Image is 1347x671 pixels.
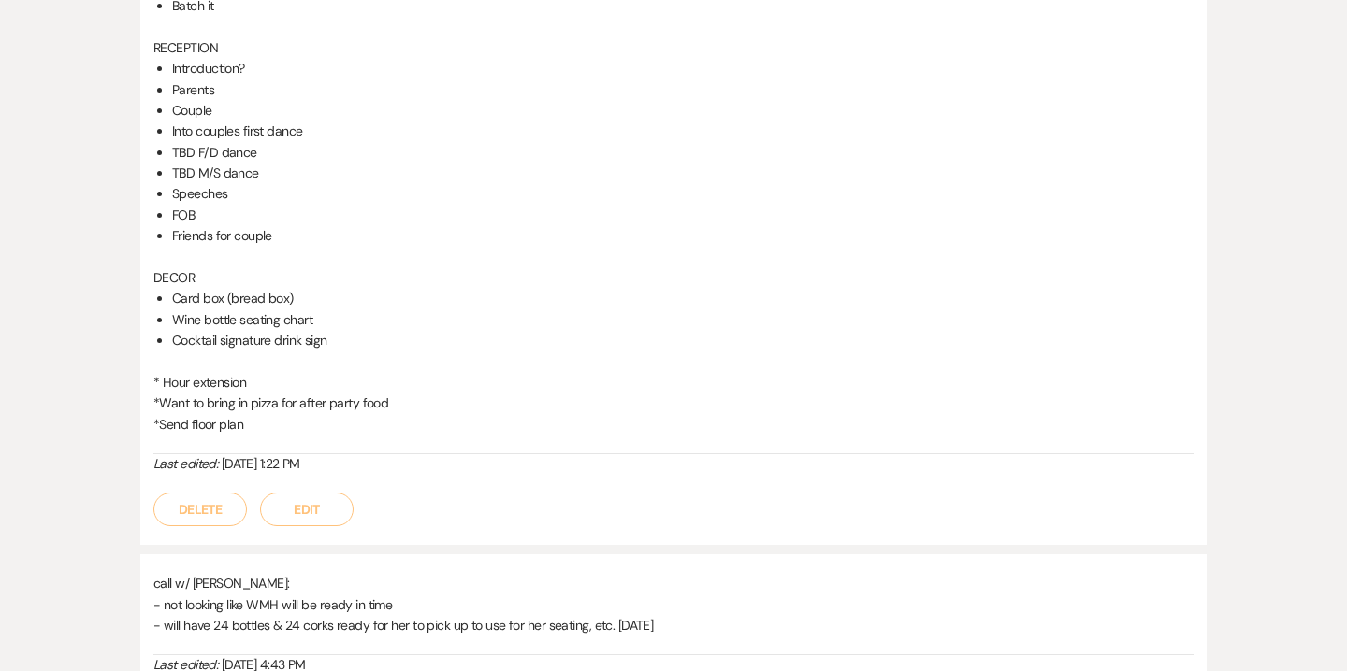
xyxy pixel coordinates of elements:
[153,493,247,526] button: Delete
[153,594,1194,615] p: - not looking like WMH will be ready in time
[172,309,1194,330] li: Wine bottle seating chart
[172,183,1194,204] li: Speeches
[153,393,1194,413] p: *Want to bring in pizza for after party food
[172,330,1194,350] li: Cocktail signature drink sign
[153,455,218,472] i: Last edited:
[172,121,1194,141] li: Into couples first dance
[153,414,1194,435] p: *Send floor plan
[172,79,1194,100] li: Parents
[260,493,354,526] button: Edit
[172,58,1194,79] li: Introduction?
[153,372,1194,393] p: * Hour extension
[153,454,1194,474] div: [DATE] 1:22 PM
[153,37,1194,58] p: RECEPTION
[153,615,1194,635] p: - will have 24 bottles & 24 corks ready for her to pick up to use for her seating, etc. [DATE]
[172,100,1194,121] li: Couple
[172,288,1194,308] li: Card box (bread box)
[172,225,1194,246] li: Friends for couple
[153,573,1194,593] p: call w/ [PERSON_NAME]:
[172,142,1194,163] li: TBD F/D dance
[172,205,1194,225] li: FOB
[153,267,1194,288] p: DECOR
[172,163,1194,183] li: TBD M/S dance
